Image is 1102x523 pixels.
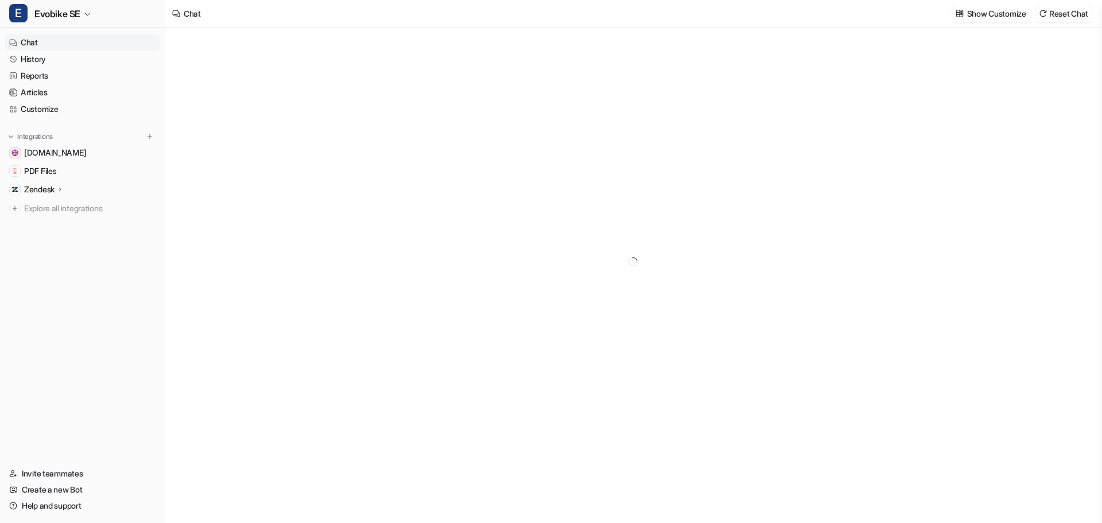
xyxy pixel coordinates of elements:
[952,5,1031,22] button: Show Customize
[9,203,21,214] img: explore all integrations
[5,482,160,498] a: Create a new Bot
[5,200,160,216] a: Explore all integrations
[146,133,154,141] img: menu_add.svg
[9,4,28,22] span: E
[24,184,55,195] p: Zendesk
[24,199,156,218] span: Explore all integrations
[967,7,1026,20] p: Show Customize
[11,168,18,175] img: PDF Files
[24,147,86,158] span: [DOMAIN_NAME]
[5,145,160,161] a: www.evobike.se[DOMAIN_NAME]
[956,9,964,18] img: customize
[5,68,160,84] a: Reports
[11,149,18,156] img: www.evobike.se
[7,133,15,141] img: expand menu
[17,132,53,141] p: Integrations
[5,498,160,514] a: Help and support
[184,7,201,20] div: Chat
[5,101,160,117] a: Customize
[5,466,160,482] a: Invite teammates
[5,131,56,142] button: Integrations
[5,51,160,67] a: History
[5,84,160,100] a: Articles
[34,6,80,22] span: Evobike SE
[11,186,18,193] img: Zendesk
[1035,5,1093,22] button: Reset Chat
[5,34,160,51] a: Chat
[5,163,160,179] a: PDF FilesPDF Files
[1039,9,1047,18] img: reset
[24,165,56,177] span: PDF Files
